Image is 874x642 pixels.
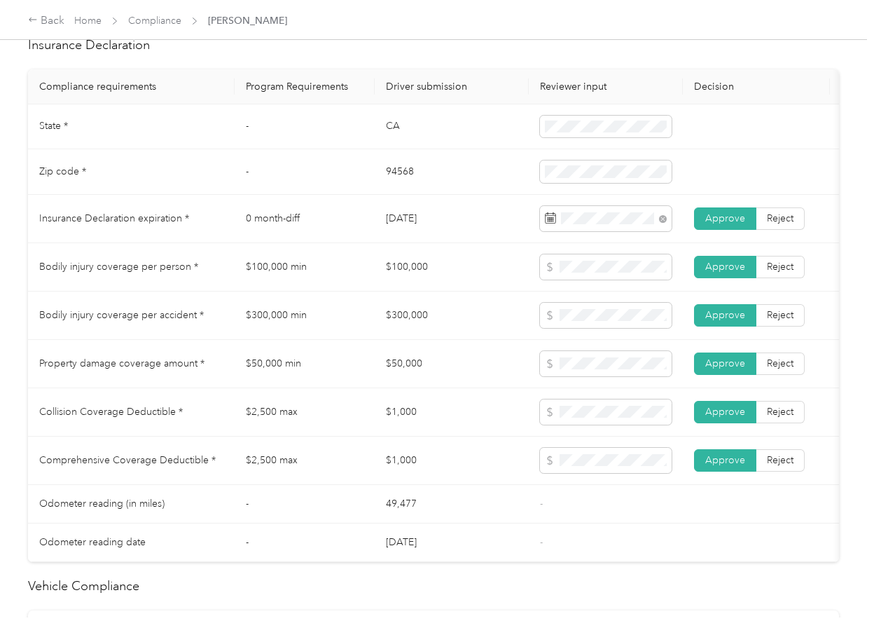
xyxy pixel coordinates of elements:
[235,524,375,562] td: -
[705,309,745,321] span: Approve
[235,149,375,195] td: -
[767,454,793,466] span: Reject
[235,195,375,243] td: 0 month-diff
[375,485,529,524] td: 49,477
[375,340,529,388] td: $50,000
[705,454,745,466] span: Approve
[39,454,216,466] span: Comprehensive Coverage Deductible *
[74,15,102,27] a: Home
[28,243,235,292] td: Bodily injury coverage per person *
[540,498,543,510] span: -
[28,36,839,55] h2: Insurance Declaration
[28,149,235,195] td: Zip code *
[375,69,529,104] th: Driver submission
[28,524,235,562] td: Odometer reading date
[235,388,375,437] td: $2,500 max
[39,498,165,510] span: Odometer reading (in miles)
[375,149,529,195] td: 94568
[375,195,529,243] td: [DATE]
[39,165,86,177] span: Zip code *
[235,340,375,388] td: $50,000 min
[235,104,375,150] td: -
[39,536,146,548] span: Odometer reading date
[28,437,235,485] td: Comprehensive Coverage Deductible *
[235,243,375,292] td: $100,000 min
[796,564,874,642] iframe: Everlance-gr Chat Button Frame
[705,261,745,273] span: Approve
[375,243,529,292] td: $100,000
[767,212,793,224] span: Reject
[39,309,204,321] span: Bodily injury coverage per accident *
[39,212,189,224] span: Insurance Declaration expiration *
[28,292,235,340] td: Bodily injury coverage per accident *
[128,15,181,27] a: Compliance
[208,13,287,28] span: [PERSON_NAME]
[705,212,745,224] span: Approve
[767,261,793,273] span: Reject
[28,195,235,243] td: Insurance Declaration expiration *
[235,437,375,485] td: $2,500 max
[375,292,529,340] td: $300,000
[28,340,235,388] td: Property damage coverage amount *
[28,388,235,437] td: Collision Coverage Deductible *
[705,406,745,418] span: Approve
[683,69,830,104] th: Decision
[375,524,529,562] td: [DATE]
[235,292,375,340] td: $300,000 min
[39,120,68,132] span: State *
[529,69,683,104] th: Reviewer input
[28,577,839,596] h2: Vehicle Compliance
[39,261,198,273] span: Bodily injury coverage per person *
[28,69,235,104] th: Compliance requirements
[28,485,235,524] td: Odometer reading (in miles)
[375,388,529,437] td: $1,000
[705,357,745,369] span: Approve
[767,309,793,321] span: Reject
[235,485,375,524] td: -
[375,437,529,485] td: $1,000
[235,69,375,104] th: Program Requirements
[375,104,529,150] td: CA
[540,536,543,548] span: -
[767,406,793,418] span: Reject
[28,104,235,150] td: State *
[28,13,64,29] div: Back
[39,406,183,418] span: Collision Coverage Deductible *
[767,357,793,369] span: Reject
[39,357,204,369] span: Property damage coverage amount *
